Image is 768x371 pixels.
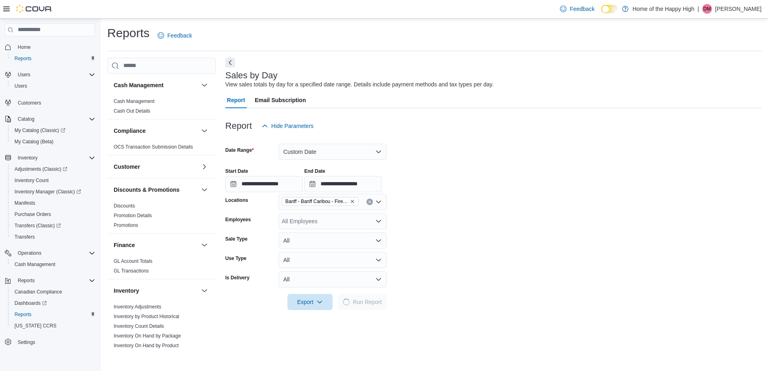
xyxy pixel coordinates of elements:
[114,333,181,339] a: Inventory On Hand by Package
[15,114,37,124] button: Catalog
[225,255,246,262] label: Use Type
[255,92,306,108] span: Email Subscription
[114,213,152,218] a: Promotion Details
[633,4,694,14] p: Home of the Happy High
[227,92,245,108] span: Report
[16,5,52,13] img: Cova
[225,275,250,281] label: Is Delivery
[114,268,149,274] a: GL Transactions
[18,155,37,161] span: Inventory
[18,100,41,106] span: Customers
[114,203,135,209] a: Discounts
[114,186,179,194] h3: Discounts & Promotions
[2,275,98,286] button: Reports
[11,287,65,297] a: Canadian Compliance
[18,277,35,284] span: Reports
[114,323,164,329] a: Inventory Count Details
[114,333,181,339] span: Inventory On Hand by Package
[114,241,198,249] button: Finance
[225,58,235,67] button: Next
[11,321,60,331] a: [US_STATE] CCRS
[8,136,98,147] button: My Catalog (Beta)
[11,164,71,174] a: Adjustments (Classic)
[601,5,618,13] input: Dark Mode
[114,108,150,114] a: Cash Out Details
[15,289,62,295] span: Canadian Compliance
[8,286,98,298] button: Canadian Compliance
[11,187,84,197] a: Inventory Manager (Classic)
[114,258,152,264] span: GL Account Totals
[114,144,193,150] a: OCS Transaction Submission Details
[2,96,98,108] button: Customers
[11,321,95,331] span: Washington CCRS
[15,83,27,89] span: Users
[11,176,52,185] a: Inventory Count
[8,298,98,309] a: Dashboards
[15,323,56,329] span: [US_STATE] CCRS
[18,44,31,50] span: Home
[114,98,154,105] span: Cash Management
[2,113,98,125] button: Catalog
[15,276,38,285] button: Reports
[715,4,762,14] p: [PERSON_NAME]
[11,137,95,147] span: My Catalog (Beta)
[11,198,38,208] a: Manifests
[18,250,42,256] span: Operations
[271,122,314,130] span: Hide Parameters
[167,31,192,40] span: Feedback
[114,241,135,249] h3: Finance
[15,177,49,184] span: Inventory Count
[107,25,150,41] h1: Reports
[15,189,81,195] span: Inventory Manager (Classic)
[15,200,35,206] span: Manifests
[11,164,95,174] span: Adjustments (Classic)
[15,276,95,285] span: Reports
[8,175,98,186] button: Inventory Count
[8,197,98,209] button: Manifests
[8,320,98,331] button: [US_STATE] CCRS
[200,286,209,296] button: Inventory
[225,197,248,203] label: Locations
[570,5,594,13] span: Feedback
[697,4,699,14] p: |
[11,81,95,91] span: Users
[557,1,597,17] a: Feedback
[15,153,41,163] button: Inventory
[107,96,216,119] div: Cash Management
[11,187,95,197] span: Inventory Manager (Classic)
[15,70,33,80] button: Users
[15,127,65,134] span: My Catalog (Classic)
[114,313,179,320] span: Inventory by Product Historical
[15,153,95,163] span: Inventory
[375,199,382,205] button: Open list of options
[114,342,179,349] span: Inventory On Hand by Product
[15,248,95,258] span: Operations
[107,201,216,233] div: Discounts & Promotions
[200,185,209,195] button: Discounts & Promotions
[703,4,711,14] span: DM
[15,300,47,306] span: Dashboards
[8,186,98,197] a: Inventory Manager (Classic)
[353,298,382,306] span: Run Report
[304,176,382,192] input: Press the down key to open a popover containing a calendar.
[114,222,138,228] a: Promotions
[114,203,135,209] span: Discounts
[15,311,31,318] span: Reports
[114,268,149,274] span: GL Transactions
[601,13,601,14] span: Dark Mode
[15,337,38,347] a: Settings
[225,121,252,131] h3: Report
[15,248,45,258] button: Operations
[8,80,98,92] button: Users
[225,216,251,223] label: Employees
[225,147,254,153] label: Date Range
[15,42,95,52] span: Home
[11,81,30,91] a: Users
[11,310,95,319] span: Reports
[200,80,209,90] button: Cash Management
[15,42,34,52] a: Home
[279,271,387,287] button: All
[11,221,64,231] a: Transfers (Classic)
